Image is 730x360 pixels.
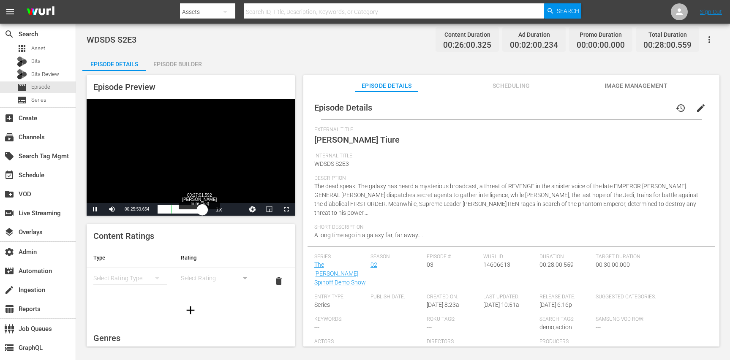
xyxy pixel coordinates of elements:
span: Publish Date: [370,294,422,300]
th: Type [87,248,174,268]
button: Mute [104,203,120,216]
span: [DATE] 6:16p [539,301,572,308]
span: The dead speak! The galaxy has heard a mysterious broadcast, a threat of REVENGE in the sinister ... [314,183,698,216]
span: Overlays [4,227,14,237]
button: Playback Rate [210,203,227,216]
span: Release Date: [539,294,591,300]
button: Episode Details [82,54,146,71]
span: --- [370,301,376,308]
a: Sign Out [700,8,722,15]
span: Episode Details [355,81,418,91]
span: 00:00:00.000 [577,41,625,50]
div: Bits [17,57,27,67]
span: 03 [427,261,433,268]
button: history [670,98,691,118]
div: Episode Details [82,54,146,74]
span: 00:28:00.559 [539,261,574,268]
div: Promo Duration [577,29,625,41]
button: Jump To Time [244,203,261,216]
span: Series: [314,254,366,260]
span: Description [314,175,704,182]
div: Ad Duration [510,29,558,41]
span: Internal Title [314,153,704,160]
span: 00:25:53.654 [125,207,149,211]
span: 14606613 [483,261,510,268]
span: Ingestion [4,285,14,295]
span: Samsung VOD Row: [596,316,648,323]
span: Channels [4,132,14,142]
span: Series [31,96,46,104]
span: WDSDS S2E3 [87,35,136,45]
span: Bits [31,57,41,65]
a: 02 [370,261,377,268]
span: 00:30:00.000 [596,261,630,268]
span: Episode #: [427,254,479,260]
span: 00:28:00.559 [643,41,692,50]
span: Directors [427,338,535,345]
span: edit [696,103,706,113]
button: edit [691,98,711,118]
span: Admin [4,247,14,257]
div: Progress Bar [158,205,206,214]
span: Episode Preview [93,82,155,92]
span: Search Tag Mgmt [4,151,14,161]
span: Genres [93,333,120,343]
span: --- [427,346,432,353]
button: delete [269,271,289,291]
th: Rating [174,248,261,268]
button: Search [544,3,581,19]
span: history [676,103,686,113]
span: Automation [4,266,14,276]
span: Episode Details [314,103,372,113]
span: Scheduling [479,81,543,91]
span: Bits Review [31,70,59,78]
span: WDSDS S2E3 [314,160,349,167]
span: --- [314,324,319,330]
div: Bits Review [17,69,27,79]
span: --- [314,346,319,353]
span: [PERSON_NAME] Tiure [314,135,400,145]
span: Series [314,301,330,308]
div: Video Player [87,99,295,216]
span: Content Ratings [93,231,154,241]
span: Created On: [427,294,479,300]
span: Asset [31,44,45,53]
span: Wurl ID: [483,254,535,260]
div: Content Duration [443,29,491,41]
span: Reports [4,304,14,314]
span: Schedule [4,170,14,180]
span: 00:02:00.234 [510,41,558,50]
span: [DATE] 10:51a [483,301,519,308]
button: Pause [87,203,104,216]
span: Series [17,95,27,105]
span: delete [274,276,284,286]
span: --- [427,324,432,330]
span: demo,action [539,324,572,330]
span: Target Duration: [596,254,704,260]
span: Roku Tags: [427,316,535,323]
span: Keywords: [314,316,423,323]
span: External Title [314,127,704,133]
span: Image Management [604,81,667,91]
span: Short Description [314,224,704,231]
span: Suggested Categories: [596,294,704,300]
div: Episode Builder [146,54,209,74]
table: simple table [87,248,295,294]
span: Asset [17,43,27,54]
span: Job Queues [4,324,14,334]
span: --- [596,324,601,330]
span: Entry Type: [314,294,366,300]
span: 00:26:00.325 [443,41,491,50]
div: Total Duration [643,29,692,41]
span: Episode [17,82,27,92]
span: Duration: [539,254,591,260]
span: Producers [539,338,648,345]
span: Episode [31,83,50,91]
button: Picture-in-Picture [261,203,278,216]
span: Season: [370,254,422,260]
span: menu [5,7,15,17]
button: Fullscreen [278,203,295,216]
button: Episode Builder [146,54,209,71]
span: Search [4,29,14,39]
span: Live Streaming [4,208,14,218]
